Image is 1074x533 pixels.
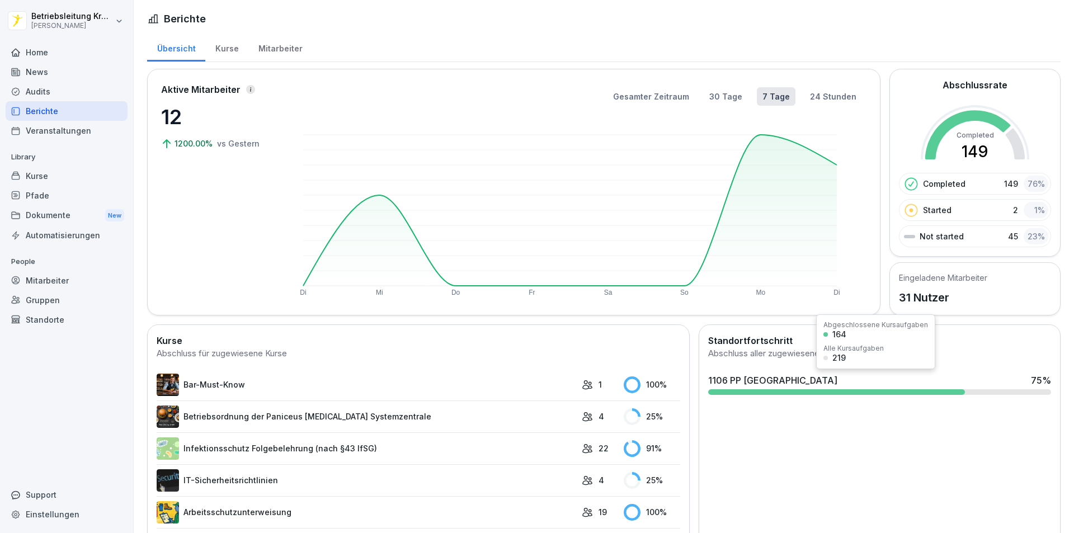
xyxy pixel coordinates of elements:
a: Übersicht [147,33,205,62]
p: 19 [599,506,607,518]
p: 12 [161,102,273,132]
a: 1106 PP [GEOGRAPHIC_DATA]75% [704,369,1056,399]
text: Fr [529,289,535,296]
text: Di [300,289,306,296]
text: Mi [376,289,383,296]
text: Sa [604,289,613,296]
div: 100 % [624,376,680,393]
button: 30 Tage [704,87,748,106]
div: 25 % [624,408,680,425]
a: News [6,62,128,82]
div: 100 % [624,504,680,521]
div: 1 % [1024,202,1048,218]
p: 1200.00% [175,138,215,149]
a: Pfade [6,186,128,205]
div: New [105,209,124,222]
a: Bar-Must-Know [157,374,576,396]
p: 31 Nutzer [899,289,987,306]
div: Support [6,485,128,504]
p: 149 [1004,178,1018,190]
a: Audits [6,82,128,101]
a: Kurse [205,33,248,62]
p: Library [6,148,128,166]
p: 1 [599,379,602,390]
p: 22 [599,442,609,454]
p: Betriebsleitung Krefeld [31,12,113,21]
h2: Kurse [157,334,680,347]
a: IT-Sicherheitsrichtlinien [157,469,576,492]
div: 219 [832,354,846,362]
p: vs Gestern [217,138,260,149]
div: 91 % [624,440,680,457]
text: Do [451,289,460,296]
a: Infektionsschutz Folgebelehrung (nach §43 IfSG) [157,437,576,460]
div: 25 % [624,472,680,489]
div: Dokumente [6,205,128,226]
p: [PERSON_NAME] [31,22,113,30]
a: Mitarbeiter [6,271,128,290]
div: Alle Kursaufgaben [823,345,884,352]
img: bgsrfyvhdm6180ponve2jajk.png [157,501,179,523]
a: DokumenteNew [6,205,128,226]
p: Not started [920,230,964,242]
a: Kurse [6,166,128,186]
p: Aktive Mitarbeiter [161,83,241,96]
p: 45 [1008,230,1018,242]
div: 23 % [1024,228,1048,244]
button: 7 Tage [757,87,795,106]
div: 75 % [1031,374,1051,387]
div: 164 [832,331,846,338]
p: People [6,253,128,271]
div: 1106 PP [GEOGRAPHIC_DATA] [708,374,837,387]
h2: Abschlussrate [943,78,1007,92]
button: Gesamter Zeitraum [607,87,695,106]
div: Abschluss für zugewiesene Kurse [157,347,680,360]
p: Completed [923,178,965,190]
a: Veranstaltungen [6,121,128,140]
text: Di [833,289,840,296]
a: Gruppen [6,290,128,310]
p: 4 [599,474,604,486]
p: 2 [1013,204,1018,216]
text: So [680,289,689,296]
div: 76 % [1024,176,1048,192]
p: 4 [599,411,604,422]
a: Home [6,43,128,62]
h1: Berichte [164,11,206,26]
a: Standorte [6,310,128,329]
a: Mitarbeiter [248,33,312,62]
img: msj3dytn6rmugecro9tfk5p0.png [157,469,179,492]
h5: Eingeladene Mitarbeiter [899,272,987,284]
a: Einstellungen [6,504,128,524]
p: Started [923,204,951,216]
img: erelp9ks1mghlbfzfpgfvnw0.png [157,405,179,428]
div: Abschluss aller zugewiesenen Kurse pro Standort [708,347,1051,360]
text: Mo [756,289,765,296]
a: Automatisierungen [6,225,128,245]
img: tgff07aey9ahi6f4hltuk21p.png [157,437,179,460]
img: avw4yih0pjczq94wjribdn74.png [157,374,179,396]
a: Berichte [6,101,128,121]
a: Arbeitsschutzunterweisung [157,501,576,523]
a: Betriebsordnung der Paniceus [MEDICAL_DATA] Systemzentrale [157,405,576,428]
div: Abgeschlossene Kursaufgaben [823,322,928,328]
h2: Standortfortschritt [708,334,1051,347]
button: 24 Stunden [804,87,862,106]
